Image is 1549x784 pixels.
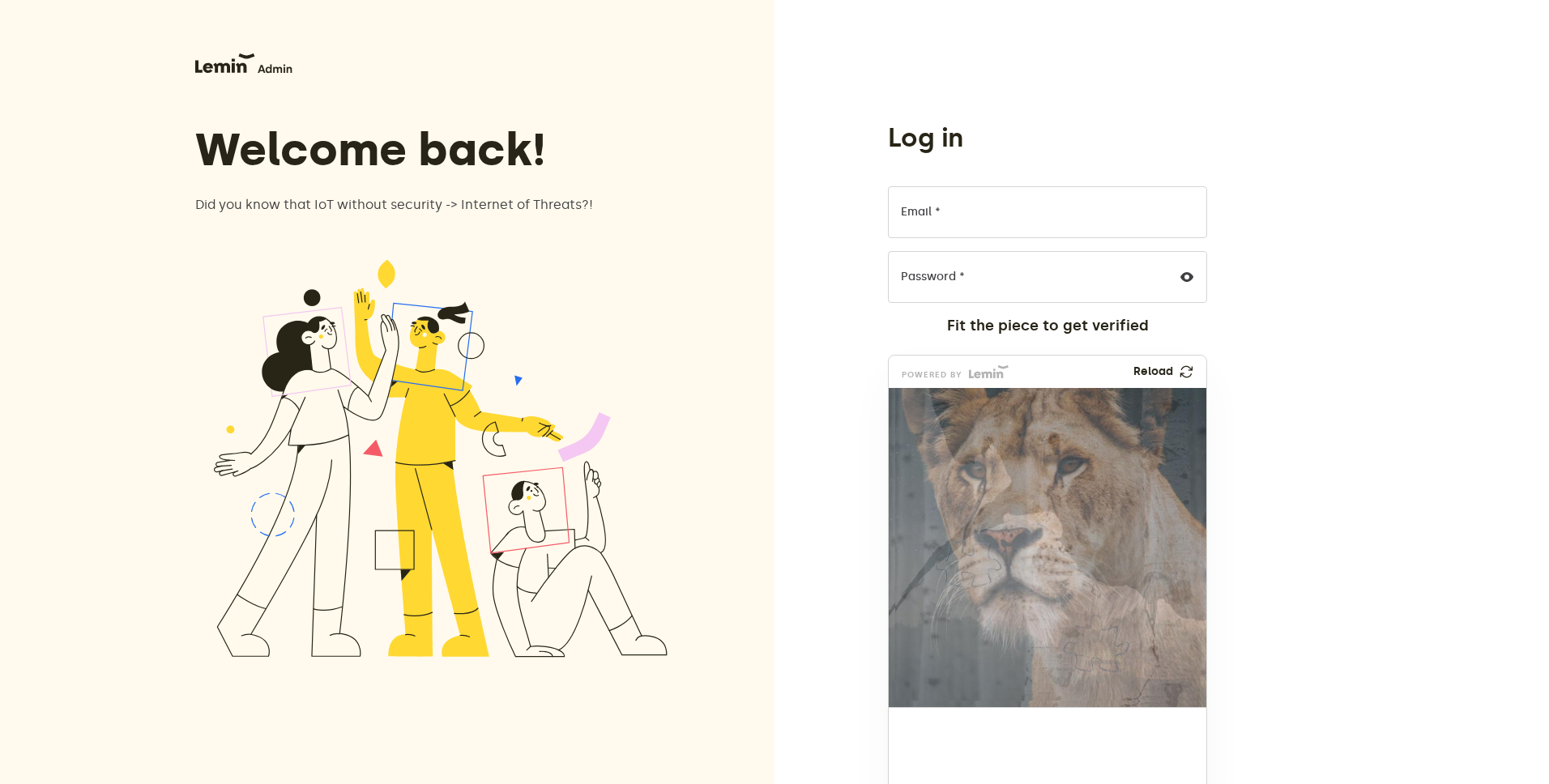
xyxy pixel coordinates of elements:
img: Lemin logo [195,53,293,74]
p: Reload [1133,365,1173,378]
img: Lemin logo [969,365,1009,378]
h1: Log in [888,121,963,154]
label: Password * [901,271,965,283]
p: Did you know that IoT without security -> Internet of Threats?! [195,195,688,215]
h3: Welcome back! [195,124,688,176]
input: Email * [888,186,1207,238]
label: Email * [901,206,941,219]
div: Fit the piece to get verified [888,316,1207,335]
p: powered by [902,372,962,378]
img: refresh.png [1180,365,1193,378]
